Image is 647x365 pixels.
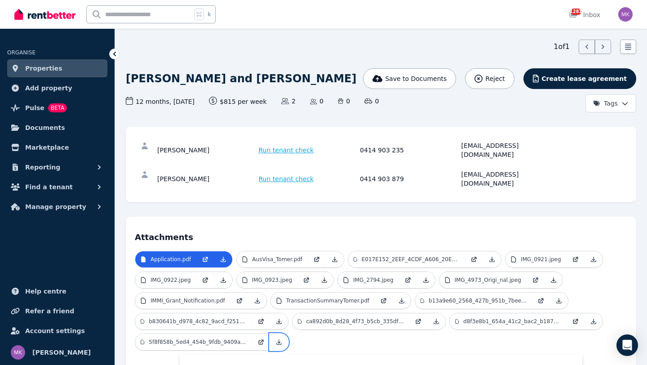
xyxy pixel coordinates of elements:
[208,11,211,18] span: k
[521,256,561,263] p: IMG_0921.jpeg
[237,251,308,267] a: AusVisa_Tomer.pdf
[237,272,298,288] a: IMG_0923.jpeg
[415,293,532,309] a: b13a9e60_2568_427b_951b_7bee599ba6e4.jpeg
[25,142,69,153] span: Marketplace
[338,97,350,106] span: 0
[214,272,232,288] a: Download Attachment
[25,83,72,93] span: Add property
[465,68,514,89] button: Reject
[252,334,270,350] a: Open in new Tab
[7,158,107,176] button: Reporting
[505,251,567,267] a: IMG_0921.jpeg
[7,49,35,56] span: ORGANISE
[259,174,314,183] span: Run tenant check
[135,293,230,309] a: IMMI_Grant_Notification.pdf
[308,251,326,267] a: Open in new Tab
[360,141,459,159] div: 0414 903 235
[550,293,568,309] a: Download Attachment
[196,251,214,267] a: Open in new Tab
[417,272,435,288] a: Download Attachment
[461,141,560,159] div: [EMAIL_ADDRESS][DOMAIN_NAME]
[585,251,603,267] a: Download Attachment
[14,8,75,21] img: RentBetter
[248,293,266,309] a: Download Attachment
[151,276,191,284] p: IMG_0922.jpeg
[7,138,107,156] a: Marketplace
[593,99,618,108] span: Tags
[7,178,107,196] button: Find a tenant
[25,102,44,113] span: Pulse
[427,313,445,329] a: Download Attachment
[25,286,66,297] span: Help centre
[571,9,581,15] span: 1281
[259,146,314,155] span: Run tenant check
[286,297,369,304] p: TransactionSummaryTomer.pdf
[149,318,247,325] p: b830641b_d978_4c82_9acd_f251d7d0a3ff.jpeg
[7,79,107,97] a: Add property
[209,97,267,106] span: $815 per week
[409,313,427,329] a: Open in new Tab
[7,59,107,77] a: Properties
[135,251,196,267] a: Application.pdf
[25,306,74,316] span: Refer a friend
[463,318,561,325] p: d8f3e8b1_654a_41c2_bac2_b1870d769f24.jpeg
[326,251,344,267] a: Download Attachment
[348,251,465,267] a: E017E152_2EEF_4CDF_A606_20EB1E82D992.jpeg
[483,251,501,267] a: Download Attachment
[11,345,25,360] img: Maor Kirsner
[7,322,107,340] a: Account settings
[450,313,567,329] a: d8f3e8b1_654a_41c2_bac2_b1870d769f24.jpeg
[230,293,248,309] a: Open in new Tab
[545,272,563,288] a: Download Attachment
[25,63,62,74] span: Properties
[214,251,232,267] a: Download Attachment
[25,325,85,336] span: Account settings
[7,119,107,137] a: Documents
[315,272,333,288] a: Download Attachment
[439,272,527,288] a: IMG_4973_Origi_nal.jpeg
[271,293,375,309] a: TransactionSummaryTomer.pdf
[151,297,225,304] p: IMMI_Grant_Notification.pdf
[364,97,379,106] span: 0
[25,182,73,192] span: Find a tenant
[135,226,627,244] h4: Attachments
[375,293,393,309] a: Open in new Tab
[455,276,521,284] p: IMG_4973_Origi_nal.jpeg
[527,272,545,288] a: Open in new Tab
[567,313,585,329] a: Open in new Tab
[363,68,456,89] button: Save to Documents
[252,276,292,284] p: IMG_0923.jpeg
[48,103,67,112] span: BETA
[135,272,196,288] a: IMG_0922.jpeg
[149,338,247,346] p: 5f8f858b_5ed4_454b_9fdb_9409a3afa463.jpeg
[569,10,600,19] div: Inbox
[7,302,107,320] a: Refer a friend
[338,272,399,288] a: IMG_2794.jpeg
[429,297,527,304] p: b13a9e60_2568_427b_951b_7bee599ba6e4.jpeg
[25,122,65,133] span: Documents
[32,347,91,358] span: [PERSON_NAME]
[252,313,270,329] a: Open in new Tab
[360,170,459,188] div: 0414 903 879
[252,256,302,263] p: AusVisa_Tomer.pdf
[585,313,603,329] a: Download Attachment
[270,313,288,329] a: Download Attachment
[310,97,323,106] span: 0
[196,272,214,288] a: Open in new Tab
[126,71,356,86] h1: [PERSON_NAME] and [PERSON_NAME]
[461,170,560,188] div: [EMAIL_ADDRESS][DOMAIN_NAME]
[362,256,460,263] p: E017E152_2EEF_4CDF_A606_20EB1E82D992.jpeg
[135,313,252,329] a: b830641b_d978_4c82_9acd_f251d7d0a3ff.jpeg
[399,272,417,288] a: Open in new Tab
[25,201,86,212] span: Manage property
[385,74,447,83] span: Save to Documents
[485,74,505,83] span: Reject
[157,141,256,159] div: [PERSON_NAME]
[297,272,315,288] a: Open in new Tab
[7,198,107,216] button: Manage property
[126,97,195,106] span: 12 months , [DATE]
[353,276,394,284] p: IMG_2794.jpeg
[292,313,409,329] a: ca892d0b_8d28_4f73_b5cb_335dfcb833e0.jpeg
[7,282,107,300] a: Help centre
[585,94,636,112] button: Tags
